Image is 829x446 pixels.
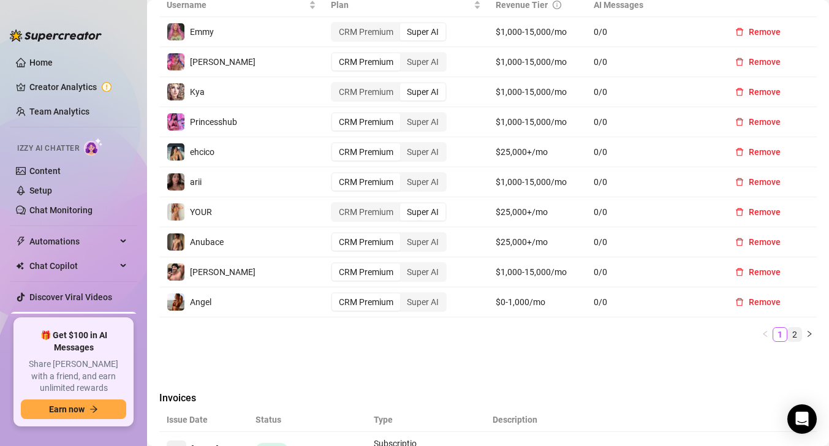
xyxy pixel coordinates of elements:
[400,173,445,191] div: Super AI
[749,117,781,127] span: Remove
[749,87,781,97] span: Remove
[594,235,711,249] span: 0 / 0
[725,82,790,102] button: Remove
[594,115,711,129] span: 0 / 0
[725,142,790,162] button: Remove
[331,82,447,102] div: segmented control
[167,83,184,100] img: Kya
[773,328,787,341] a: 1
[735,118,744,126] span: delete
[89,405,98,414] span: arrow-right
[594,85,711,99] span: 0 / 0
[749,237,781,247] span: Remove
[594,265,711,279] span: 0 / 0
[725,172,790,192] button: Remove
[332,233,400,251] div: CRM Premium
[366,408,426,432] th: Type
[735,88,744,96] span: delete
[400,143,445,161] div: Super AI
[332,23,400,40] div: CRM Premium
[331,262,447,282] div: segmented control
[735,58,744,66] span: delete
[735,28,744,36] span: delete
[594,25,711,39] span: 0 / 0
[332,53,400,70] div: CRM Premium
[400,203,445,221] div: Super AI
[758,327,773,342] button: left
[773,327,787,342] li: 1
[190,267,256,277] span: [PERSON_NAME]
[488,47,587,77] td: $1,000-15,000/mo
[190,177,202,187] span: arii
[29,256,116,276] span: Chat Copilot
[725,112,790,132] button: Remove
[190,57,256,67] span: [PERSON_NAME]
[331,22,447,42] div: segmented control
[21,330,126,353] span: 🎁 Get $100 in AI Messages
[725,202,790,222] button: Remove
[190,207,212,217] span: YOUR
[29,186,52,195] a: Setup
[725,262,790,282] button: Remove
[29,77,127,97] a: Creator Analytics exclamation-circle
[400,293,445,311] div: Super AI
[488,107,587,137] td: $1,000-15,000/mo
[167,23,184,40] img: Emmy
[29,58,53,67] a: Home
[735,298,744,306] span: delete
[331,142,447,162] div: segmented control
[787,404,817,434] div: Open Intercom Messenger
[735,148,744,156] span: delete
[594,295,711,309] span: 0 / 0
[190,237,224,247] span: Anubace
[167,173,184,191] img: arii
[735,178,744,186] span: delete
[248,408,366,432] th: Status
[167,263,184,281] img: Pablo
[84,138,103,156] img: AI Chatter
[594,145,711,159] span: 0 / 0
[332,293,400,311] div: CRM Premium
[190,117,237,127] span: Princesshub
[725,232,790,252] button: Remove
[758,327,773,342] li: Previous Page
[749,57,781,67] span: Remove
[167,113,184,130] img: Princesshub
[488,227,587,257] td: $25,000+/mo
[488,137,587,167] td: $25,000+/mo
[17,143,79,154] span: Izzy AI Chatter
[331,52,447,72] div: segmented control
[29,166,61,176] a: Content
[488,77,587,107] td: $1,000-15,000/mo
[400,83,445,100] div: Super AI
[553,1,561,9] span: info-circle
[332,173,400,191] div: CRM Premium
[167,233,184,251] img: Anubace
[749,27,781,37] span: Remove
[190,297,211,307] span: Angel
[749,207,781,217] span: Remove
[49,404,85,414] span: Earn now
[488,257,587,287] td: $1,000-15,000/mo
[488,17,587,47] td: $1,000-15,000/mo
[29,107,89,116] a: Team Analytics
[749,267,781,277] span: Remove
[16,236,26,246] span: thunderbolt
[749,177,781,187] span: Remove
[190,147,214,157] span: ehcico
[725,22,790,42] button: Remove
[735,208,744,216] span: delete
[21,399,126,419] button: Earn nowarrow-right
[190,87,205,97] span: Kya
[190,27,214,37] span: Emmy
[488,287,587,317] td: $0-1,000/mo
[787,327,802,342] li: 2
[332,203,400,221] div: CRM Premium
[788,328,801,341] a: 2
[332,143,400,161] div: CRM Premium
[400,53,445,70] div: Super AI
[806,330,813,338] span: right
[488,167,587,197] td: $1,000-15,000/mo
[29,205,93,215] a: Chat Monitoring
[29,292,112,302] a: Discover Viral Videos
